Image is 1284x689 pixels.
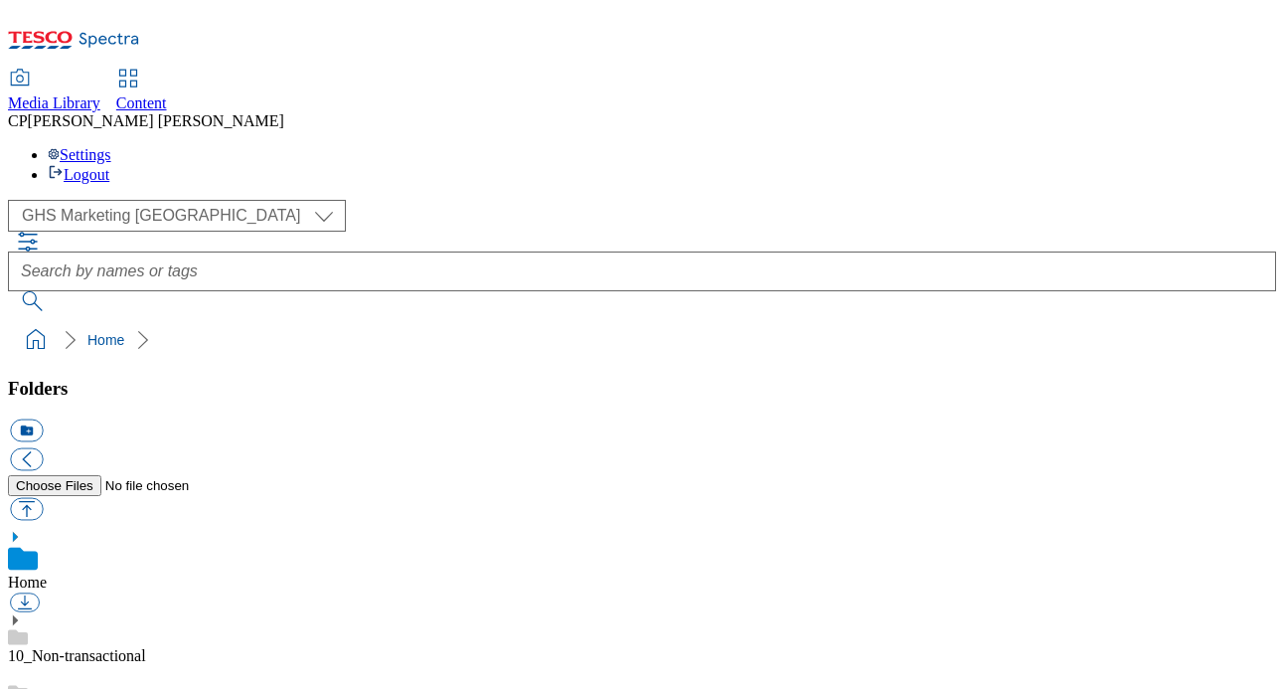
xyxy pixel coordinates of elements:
a: home [20,324,52,356]
h3: Folders [8,378,1276,400]
span: CP [8,112,28,129]
span: [PERSON_NAME] [PERSON_NAME] [28,112,284,129]
a: Logout [48,166,109,183]
a: Home [87,332,124,348]
a: Media Library [8,71,100,112]
a: 10_Non-transactional [8,647,146,664]
a: Home [8,574,47,591]
span: Media Library [8,94,100,111]
input: Search by names or tags [8,252,1276,291]
nav: breadcrumb [8,321,1276,359]
a: Content [116,71,167,112]
span: Content [116,94,167,111]
a: Settings [48,146,111,163]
